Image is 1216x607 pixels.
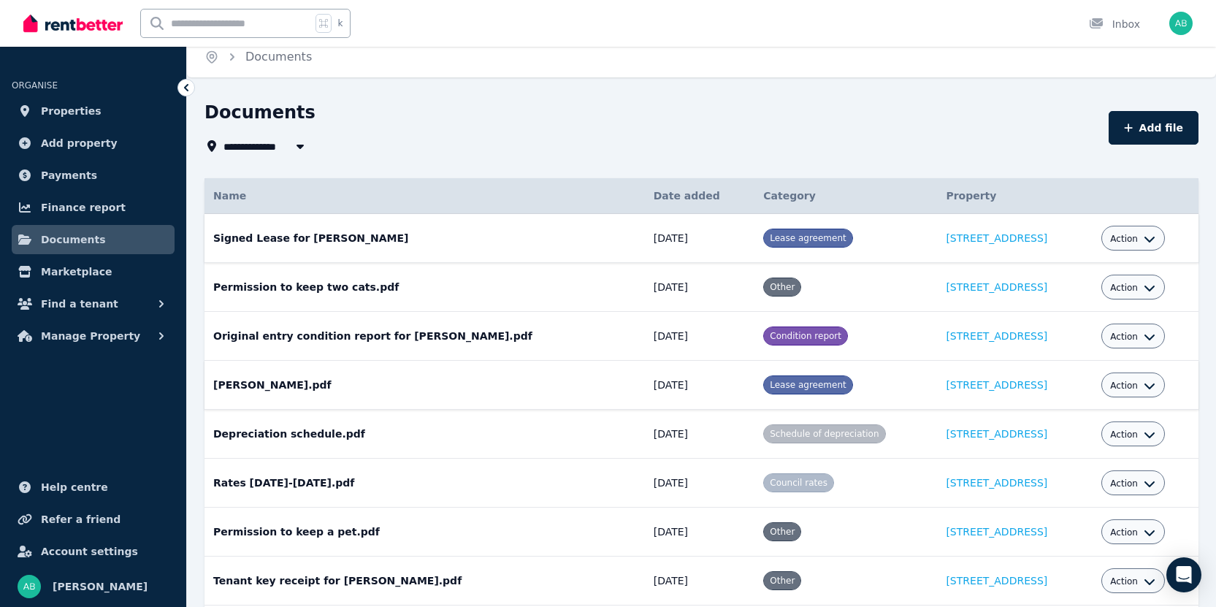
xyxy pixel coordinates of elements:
button: Action [1110,478,1155,489]
button: Action [1110,233,1155,245]
span: Payments [41,167,97,184]
button: Find a tenant [12,289,175,318]
th: Date added [645,178,755,214]
span: Council rates [770,478,827,488]
a: [STREET_ADDRESS] [946,575,1047,587]
span: Finance report [41,199,126,216]
a: Refer a friend [12,505,175,534]
a: Finance report [12,193,175,222]
button: Action [1110,576,1155,587]
span: Find a tenant [41,295,118,313]
span: Action [1110,576,1138,587]
h1: Documents [204,101,316,124]
span: Account settings [41,543,138,560]
td: [PERSON_NAME].pdf [204,361,645,410]
span: k [337,18,343,29]
td: Tenant key receipt for [PERSON_NAME].pdf [204,557,645,606]
span: Action [1110,331,1138,343]
span: Action [1110,282,1138,294]
a: Marketplace [12,257,175,286]
span: Action [1110,380,1138,392]
a: Add property [12,129,175,158]
span: Manage Property [41,327,140,345]
img: Andrew Byrne [1169,12,1193,35]
span: Other [770,282,795,292]
a: Payments [12,161,175,190]
td: [DATE] [645,312,755,361]
td: [DATE] [645,361,755,410]
td: [DATE] [645,214,755,263]
button: Action [1110,429,1155,440]
div: Inbox [1089,17,1140,31]
a: Documents [245,50,312,64]
td: Permission to keep a pet.pdf [204,508,645,557]
img: Andrew Byrne [18,575,41,598]
img: RentBetter [23,12,123,34]
nav: Breadcrumb [187,37,329,77]
a: [STREET_ADDRESS] [946,281,1047,293]
td: [DATE] [645,557,755,606]
a: [STREET_ADDRESS] [946,477,1047,489]
button: Action [1110,282,1155,294]
span: Action [1110,429,1138,440]
span: [PERSON_NAME] [53,578,148,595]
span: Lease agreement [770,380,846,390]
span: Marketplace [41,263,112,280]
td: [DATE] [645,263,755,312]
button: Action [1110,331,1155,343]
td: [DATE] [645,508,755,557]
a: [STREET_ADDRESS] [946,330,1047,342]
button: Action [1110,380,1155,392]
td: Original entry condition report for [PERSON_NAME].pdf [204,312,645,361]
button: Add file [1109,111,1198,145]
a: [STREET_ADDRESS] [946,526,1047,538]
button: Action [1110,527,1155,538]
span: Properties [41,102,102,120]
span: Refer a friend [41,511,121,528]
a: Help centre [12,473,175,502]
button: Manage Property [12,321,175,351]
a: [STREET_ADDRESS] [946,232,1047,244]
td: Signed Lease for [PERSON_NAME] [204,214,645,263]
span: ORGANISE [12,80,58,91]
a: [STREET_ADDRESS] [946,379,1047,391]
th: Category [754,178,937,214]
td: Permission to keep two cats.pdf [204,263,645,312]
td: Rates [DATE]-[DATE].pdf [204,459,645,508]
span: Condition report [770,331,841,341]
span: Other [770,527,795,537]
span: Action [1110,527,1138,538]
span: Documents [41,231,106,248]
span: Help centre [41,478,108,496]
td: Depreciation schedule.pdf [204,410,645,459]
span: Lease agreement [770,233,846,243]
div: Open Intercom Messenger [1166,557,1201,592]
span: Action [1110,233,1138,245]
span: Add property [41,134,118,152]
span: Other [770,576,795,586]
a: Properties [12,96,175,126]
a: Account settings [12,537,175,566]
span: Name [213,190,246,202]
span: Action [1110,478,1138,489]
a: Documents [12,225,175,254]
span: Schedule of depreciation [770,429,879,439]
td: [DATE] [645,459,755,508]
a: [STREET_ADDRESS] [946,428,1047,440]
th: Property [937,178,1093,214]
td: [DATE] [645,410,755,459]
